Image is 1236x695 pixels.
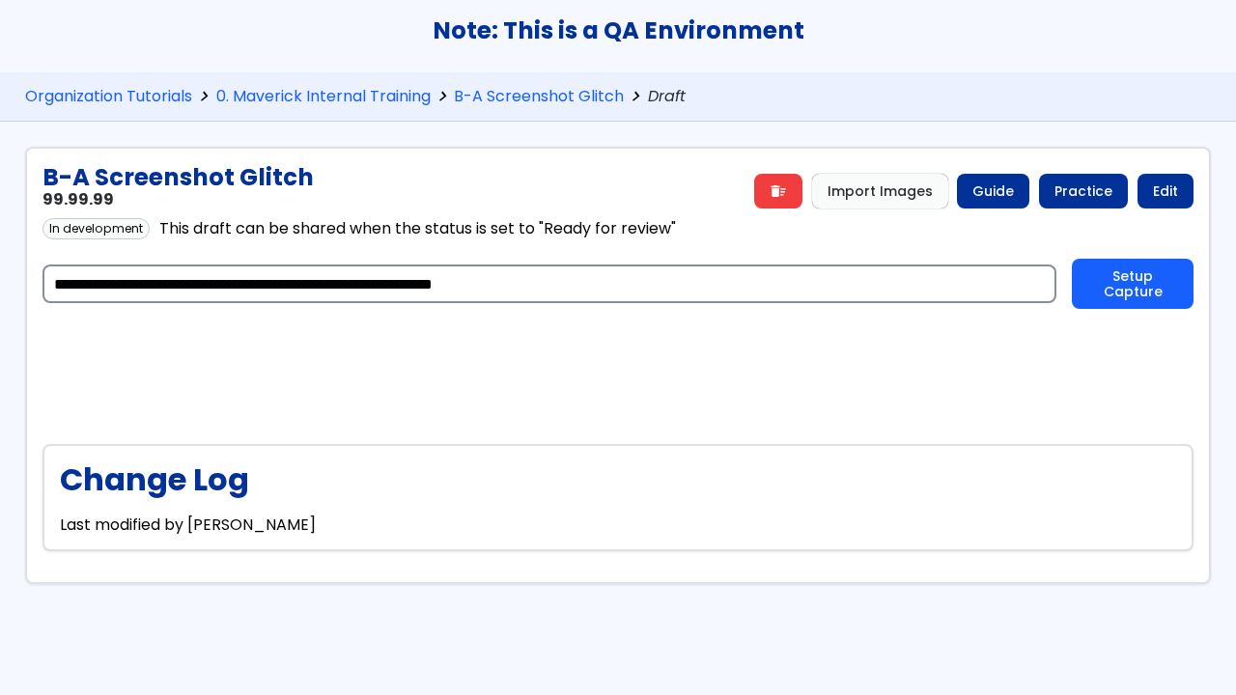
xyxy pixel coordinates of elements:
div: This draft can be shared when the status is set to "Ready for review" [159,220,676,237]
h3: 99.99.99 [42,191,314,208]
div: In development [42,218,150,239]
span: chevron_right [431,88,455,106]
h2: B-A Screenshot Glitch [42,164,314,191]
div: Last modified by [PERSON_NAME] [42,444,1194,551]
button: Setup Capture [1072,259,1194,309]
a: delete_sweep [754,174,802,208]
a: 0. Maverick Internal Training [216,88,431,106]
a: B-A Screenshot Glitch [454,88,624,106]
a: Practice [1039,174,1128,208]
span: Draft [648,88,689,106]
a: Guide [957,174,1029,208]
span: chevron_right [624,88,648,106]
span: chevron_right [192,88,216,106]
button: Import Images [812,174,948,208]
a: Organization Tutorials [25,88,192,106]
h2: Change Log [60,461,1176,497]
span: delete_sweep [770,183,787,199]
a: Edit [1138,174,1194,208]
